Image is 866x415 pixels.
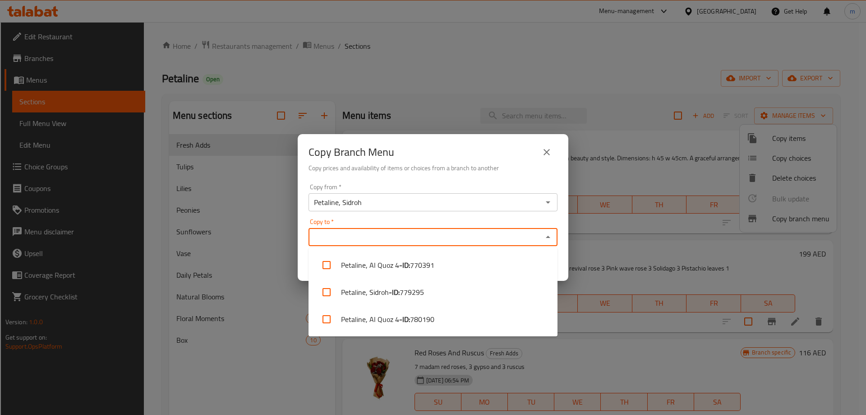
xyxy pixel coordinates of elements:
b: - ID: [389,287,400,298]
span: 780190 [410,314,434,325]
li: Petaline, Sidroh [309,279,557,306]
b: - ID: [399,314,410,325]
h6: Copy prices and availability of items or choices from a branch to another [309,163,557,173]
h2: Copy Branch Menu [309,145,394,159]
b: - ID: [399,260,410,270]
li: Petaline, Al Quoz 4 [309,252,557,279]
span: 770391 [410,260,434,270]
button: Close [542,231,554,243]
button: close [536,141,557,163]
button: Open [542,196,554,209]
span: 779295 [400,287,424,298]
li: Petaline, Al Quoz 4 [309,306,557,333]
